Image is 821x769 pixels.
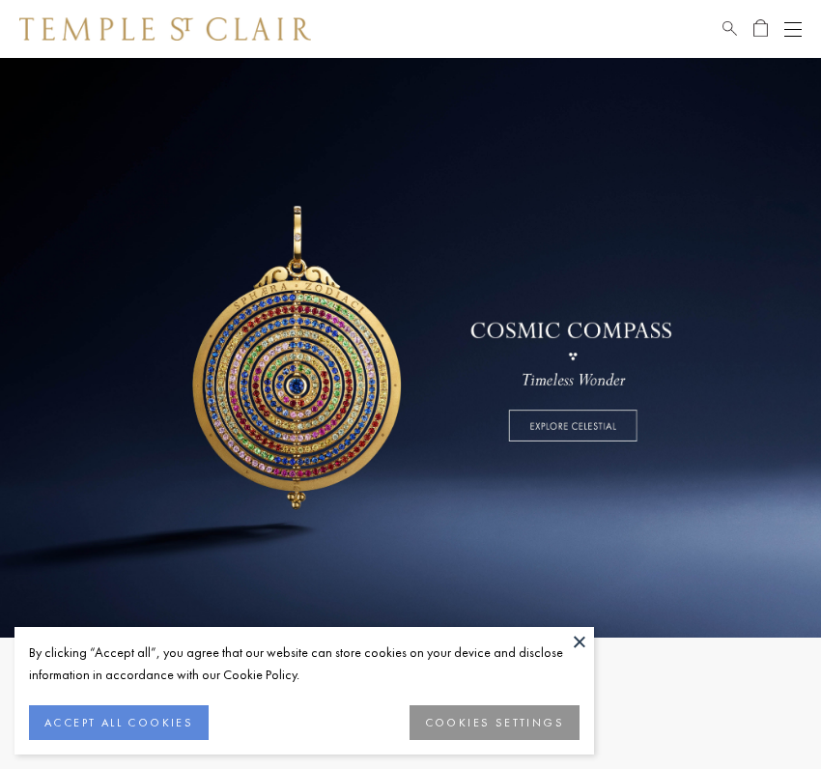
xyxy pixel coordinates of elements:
[19,17,311,41] img: Temple St. Clair
[29,641,580,686] div: By clicking “Accept all”, you agree that our website can store cookies on your device and disclos...
[29,705,209,740] button: ACCEPT ALL COOKIES
[753,17,768,41] a: Open Shopping Bag
[722,17,737,41] a: Search
[410,705,580,740] button: COOKIES SETTINGS
[784,17,802,41] button: Open navigation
